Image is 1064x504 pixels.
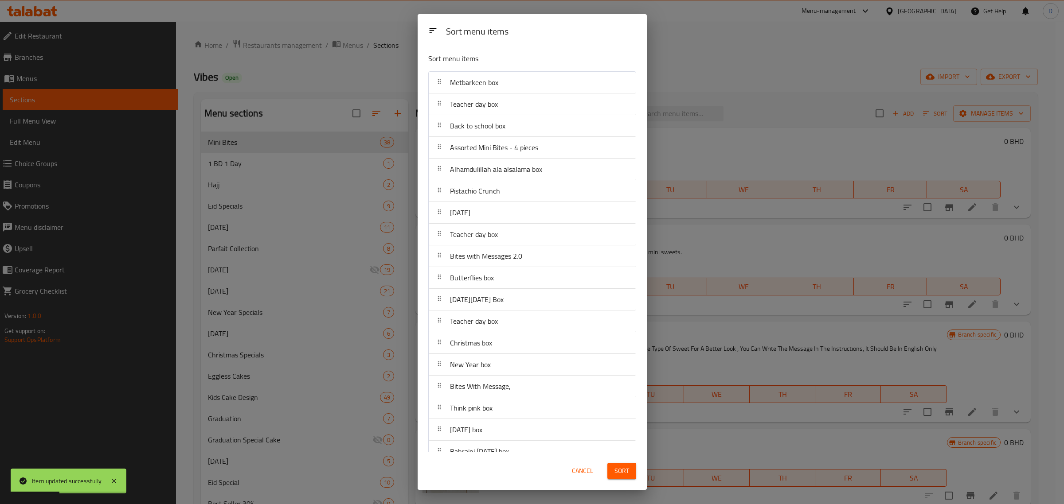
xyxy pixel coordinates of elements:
span: Think pink box [450,401,493,415]
p: Sort menu items [428,53,593,64]
button: Cancel [568,463,597,479]
span: Pistachio Crunch [450,184,500,198]
span: Back to school box [450,119,505,132]
span: Christmas box [450,336,492,349]
span: Assorted Mini Bites - 4 pieces [450,141,538,154]
div: Sort menu items [442,22,640,42]
span: [DATE] box [450,423,482,436]
span: Bites with Messages 2.0 [450,249,522,263]
div: Metbarkeen box [429,72,636,93]
span: Alhamdulillah ala alsalama box [450,163,542,176]
div: Teacher day box [429,310,636,332]
div: [DATE] [429,202,636,224]
div: Pistachio Crunch [429,180,636,202]
div: Teacher day box [429,93,636,115]
div: Assorted Mini Bites - 4 pieces [429,137,636,159]
span: Cancel [572,465,593,477]
span: New Year box [450,358,491,371]
div: [DATE][DATE] Box [429,289,636,310]
div: Teacher day box [429,224,636,245]
div: Butterflies box [429,267,636,289]
div: Bites With Message, [429,376,636,397]
div: New Year box [429,354,636,376]
div: Christmas box [429,332,636,354]
span: Teacher day box [450,97,498,111]
div: Alhamdulillah ala alsalama box [429,159,636,180]
div: Think pink box [429,397,636,419]
div: Bites with Messages 2.0 [429,245,636,267]
div: [DATE] box [429,419,636,441]
span: Bites With Message, [450,380,511,393]
span: Teacher day box [450,228,498,241]
span: Bahraini [DATE] box [450,445,509,458]
span: Butterflies box [450,271,494,284]
div: Back to school box [429,115,636,137]
button: Sort [607,463,636,479]
span: Sort [614,465,629,477]
span: [DATE][DATE] Box [450,293,504,306]
span: Teacher day box [450,314,498,328]
div: Bahraini [DATE] box [429,441,636,462]
div: Item updated successfully [32,476,102,486]
span: Metbarkeen box [450,76,498,89]
span: [DATE] [450,206,470,219]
